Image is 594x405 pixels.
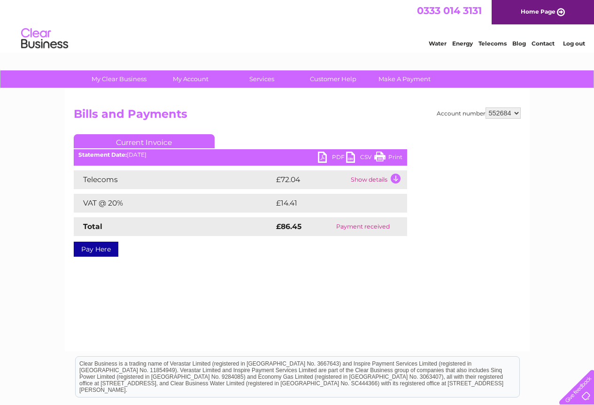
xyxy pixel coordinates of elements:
[512,40,526,47] a: Blog
[76,5,519,46] div: Clear Business is a trading name of Verastar Limited (registered in [GEOGRAPHIC_DATA] No. 3667643...
[319,217,407,236] td: Payment received
[21,24,69,53] img: logo.png
[223,70,301,88] a: Services
[532,40,555,47] a: Contact
[74,134,215,148] a: Current Invoice
[74,170,274,189] td: Telecoms
[348,170,407,189] td: Show details
[274,194,386,213] td: £14.41
[152,70,229,88] a: My Account
[366,70,443,88] a: Make A Payment
[78,151,127,158] b: Statement Date:
[74,242,118,257] a: Pay Here
[274,170,348,189] td: £72.04
[276,222,301,231] strong: £86.45
[429,40,447,47] a: Water
[452,40,473,47] a: Energy
[374,152,402,165] a: Print
[346,152,374,165] a: CSV
[83,222,102,231] strong: Total
[437,107,521,119] div: Account number
[74,107,521,125] h2: Bills and Payments
[478,40,507,47] a: Telecoms
[74,194,274,213] td: VAT @ 20%
[318,152,346,165] a: PDF
[563,40,585,47] a: Log out
[74,152,407,158] div: [DATE]
[294,70,372,88] a: Customer Help
[417,5,482,16] a: 0333 014 3131
[80,70,158,88] a: My Clear Business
